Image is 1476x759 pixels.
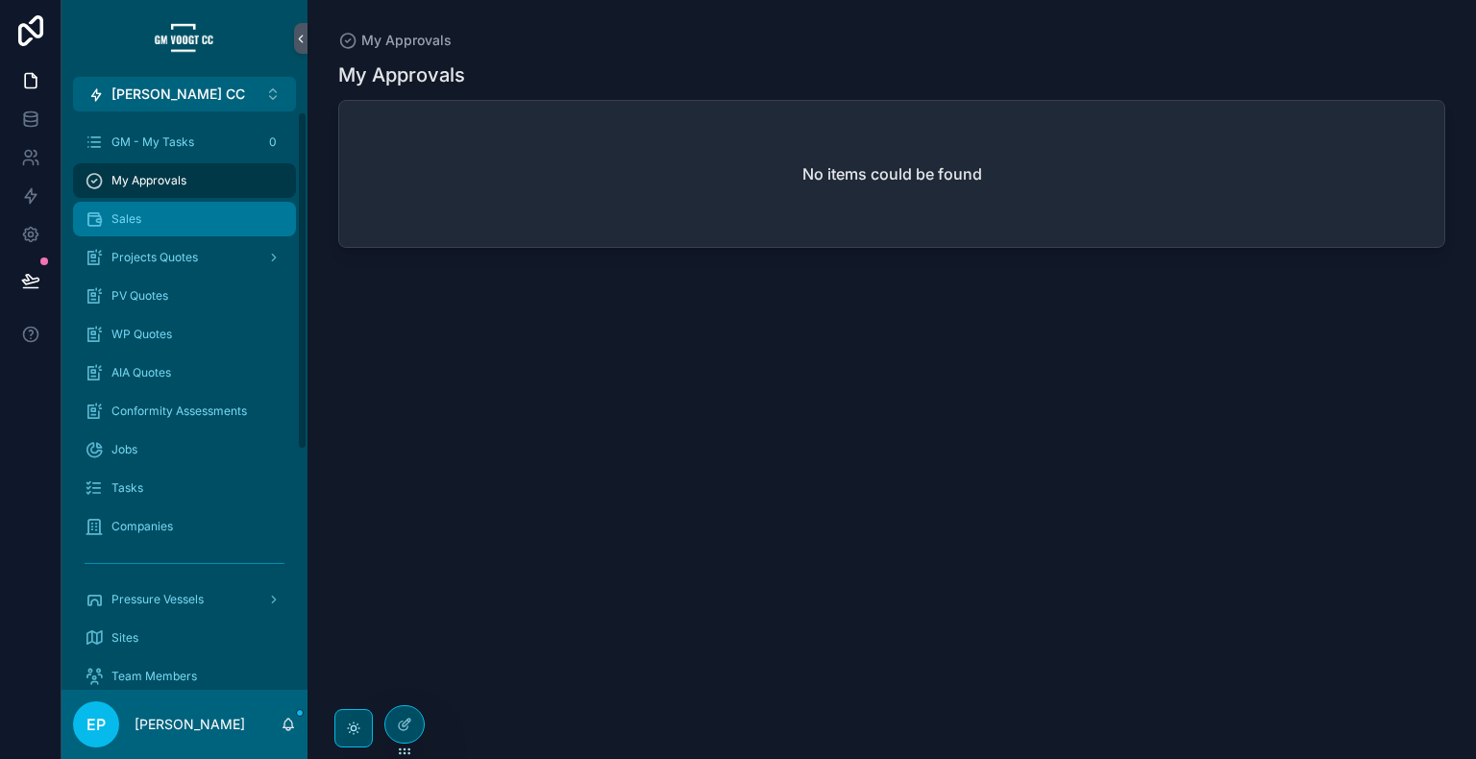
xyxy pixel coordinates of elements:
[111,250,198,265] span: Projects Quotes
[73,621,296,655] a: Sites
[111,480,143,496] span: Tasks
[111,365,171,380] span: AIA Quotes
[111,173,186,188] span: My Approvals
[111,85,245,104] span: [PERSON_NAME] CC
[111,669,197,684] span: Team Members
[86,713,106,736] span: EP
[73,125,296,159] a: GM - My Tasks0
[73,240,296,275] a: Projects Quotes
[111,630,138,646] span: Sites
[73,163,296,198] a: My Approvals
[111,211,141,227] span: Sales
[261,131,284,154] div: 0
[135,715,245,734] p: [PERSON_NAME]
[111,404,247,419] span: Conformity Assessments
[111,519,173,534] span: Companies
[111,442,137,457] span: Jobs
[111,592,204,607] span: Pressure Vessels
[73,432,296,467] a: Jobs
[73,582,296,617] a: Pressure Vessels
[73,355,296,390] a: AIA Quotes
[338,61,465,88] h1: My Approvals
[154,23,215,54] img: App logo
[111,135,194,150] span: GM - My Tasks
[338,31,452,50] a: My Approvals
[73,659,296,694] a: Team Members
[802,162,982,185] h2: No items could be found
[61,111,307,690] div: scrollable content
[111,288,168,304] span: PV Quotes
[73,509,296,544] a: Companies
[73,77,296,111] button: Select Button
[73,202,296,236] a: Sales
[73,471,296,505] a: Tasks
[361,31,452,50] span: My Approvals
[73,394,296,428] a: Conformity Assessments
[73,317,296,352] a: WP Quotes
[73,279,296,313] a: PV Quotes
[111,327,172,342] span: WP Quotes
